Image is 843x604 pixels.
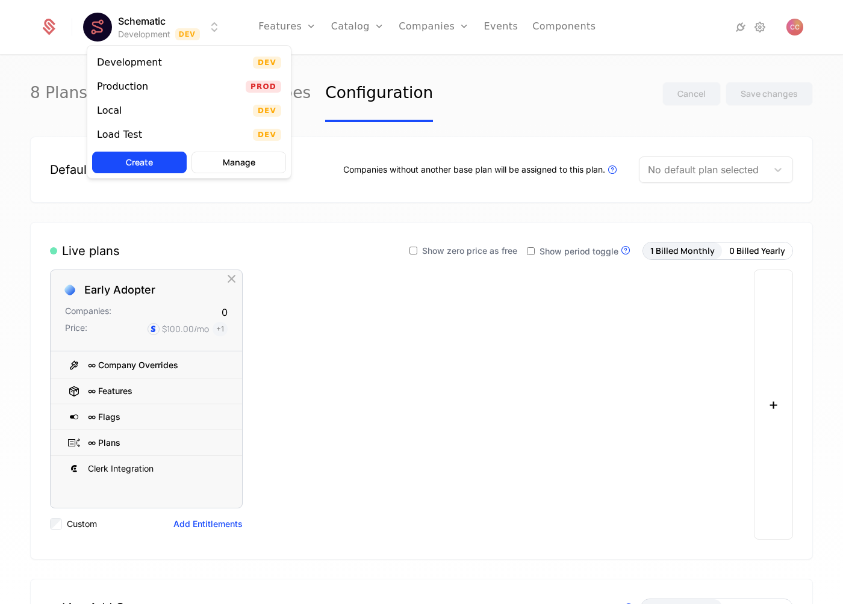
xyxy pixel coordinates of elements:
div: Load Test [97,130,142,140]
span: Prod [246,81,281,93]
div: Local [97,106,122,116]
div: Production [97,82,148,91]
div: Development [97,58,162,67]
span: Dev [253,57,281,69]
button: Create [92,152,187,173]
div: Select environment [87,45,291,179]
span: Dev [253,129,281,141]
span: Dev [253,105,281,117]
button: Manage [191,152,286,173]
